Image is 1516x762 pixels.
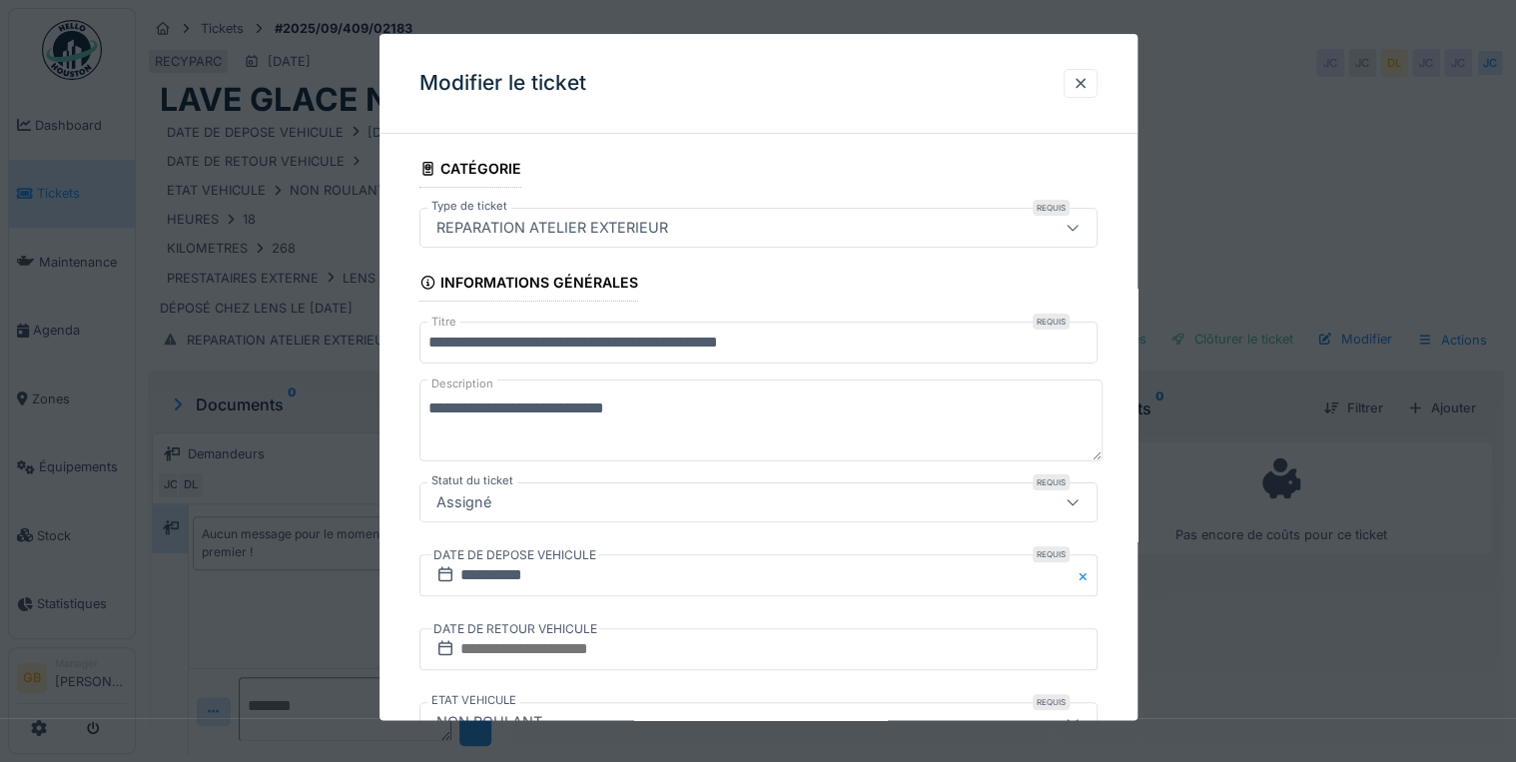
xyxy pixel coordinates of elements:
[431,618,599,640] label: DATE DE RETOUR VEHICULE
[1033,694,1070,710] div: Requis
[428,491,499,513] div: Assigné
[427,472,517,489] label: Statut du ticket
[427,692,520,709] label: ETAT VEHICULE
[419,268,639,302] div: Informations générales
[419,71,586,96] h3: Modifier le ticket
[428,711,550,733] div: NON ROULANT
[1033,200,1070,216] div: Requis
[1033,315,1070,331] div: Requis
[427,373,497,397] label: Description
[427,198,511,215] label: Type de ticket
[1076,554,1098,596] button: Close
[419,154,522,188] div: Catégorie
[431,544,598,566] label: DATE DE DEPOSE VEHICULE
[1033,546,1070,562] div: Requis
[428,217,676,239] div: REPARATION ATELIER EXTERIEUR
[1033,474,1070,490] div: Requis
[427,315,460,332] label: Titre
